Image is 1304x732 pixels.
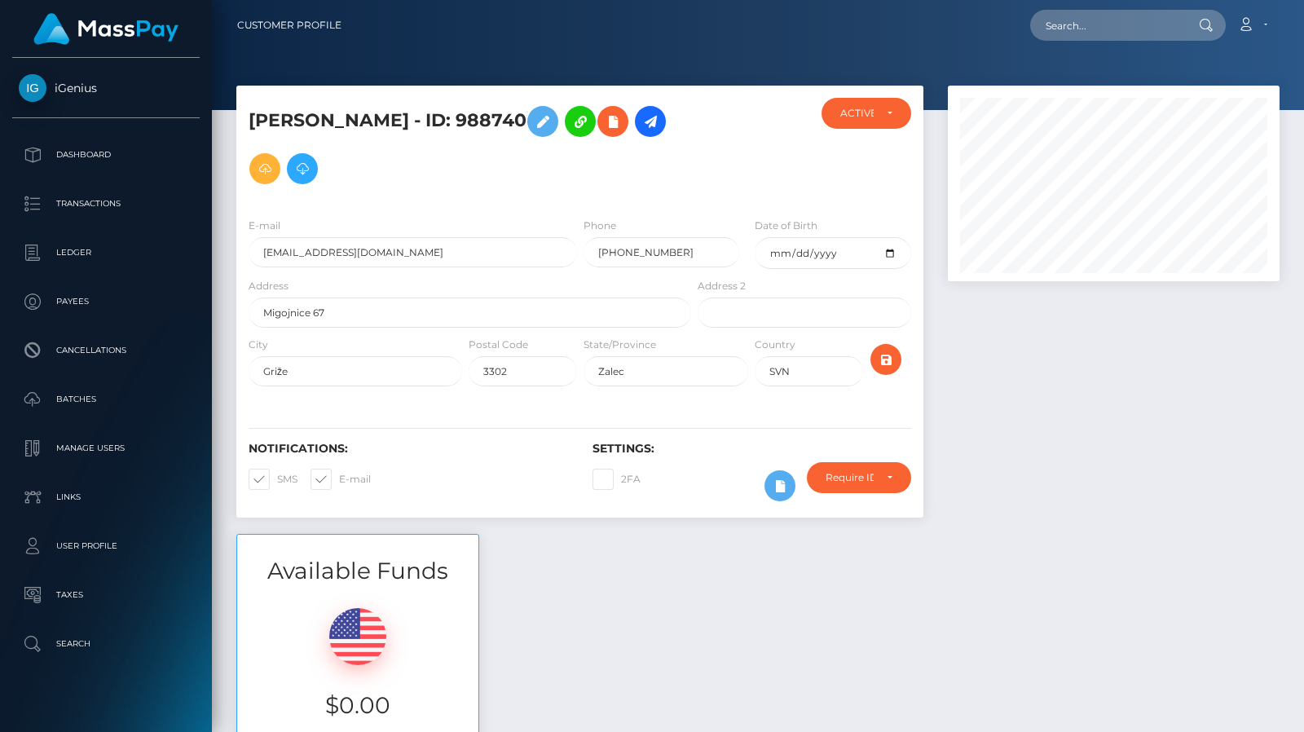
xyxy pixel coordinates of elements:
h5: [PERSON_NAME] - ID: 988740 [249,98,682,192]
label: Address [249,279,289,293]
label: Date of Birth [755,218,817,233]
img: USD.png [329,608,386,665]
a: Initiate Payout [635,106,666,137]
a: Search [12,624,200,664]
a: Manage Users [12,428,200,469]
span: iGenius [12,81,200,95]
h3: $0.00 [249,690,466,721]
label: Country [755,337,795,352]
img: iGenius [19,74,46,102]
p: Ledger [19,240,193,265]
p: User Profile [19,534,193,558]
label: Postal Code [469,337,528,352]
label: Address 2 [698,279,746,293]
a: Customer Profile [237,8,341,42]
a: Payees [12,281,200,322]
img: MassPay Logo [33,13,178,45]
div: ACTIVE [840,107,874,120]
p: Links [19,485,193,509]
h6: Notifications: [249,442,568,456]
p: Taxes [19,583,193,607]
a: Transactions [12,183,200,224]
div: Require ID/Selfie Verification [826,471,874,484]
label: Phone [584,218,616,233]
input: Search... [1030,10,1183,41]
p: Search [19,632,193,656]
a: Ledger [12,232,200,273]
label: E-mail [311,469,371,490]
p: Manage Users [19,436,193,461]
button: ACTIVE [822,98,912,129]
label: 2FA [593,469,641,490]
p: Transactions [19,192,193,216]
a: Batches [12,379,200,420]
p: Payees [19,289,193,314]
p: Cancellations [19,338,193,363]
h6: Settings: [593,442,912,456]
a: Links [12,477,200,518]
p: Dashboard [19,143,193,167]
h3: Available Funds [237,555,478,587]
a: Taxes [12,575,200,615]
button: Require ID/Selfie Verification [807,462,911,493]
a: Cancellations [12,330,200,371]
label: State/Province [584,337,656,352]
a: User Profile [12,526,200,567]
p: Batches [19,387,193,412]
label: City [249,337,268,352]
label: E-mail [249,218,280,233]
label: SMS [249,469,297,490]
a: Dashboard [12,134,200,175]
